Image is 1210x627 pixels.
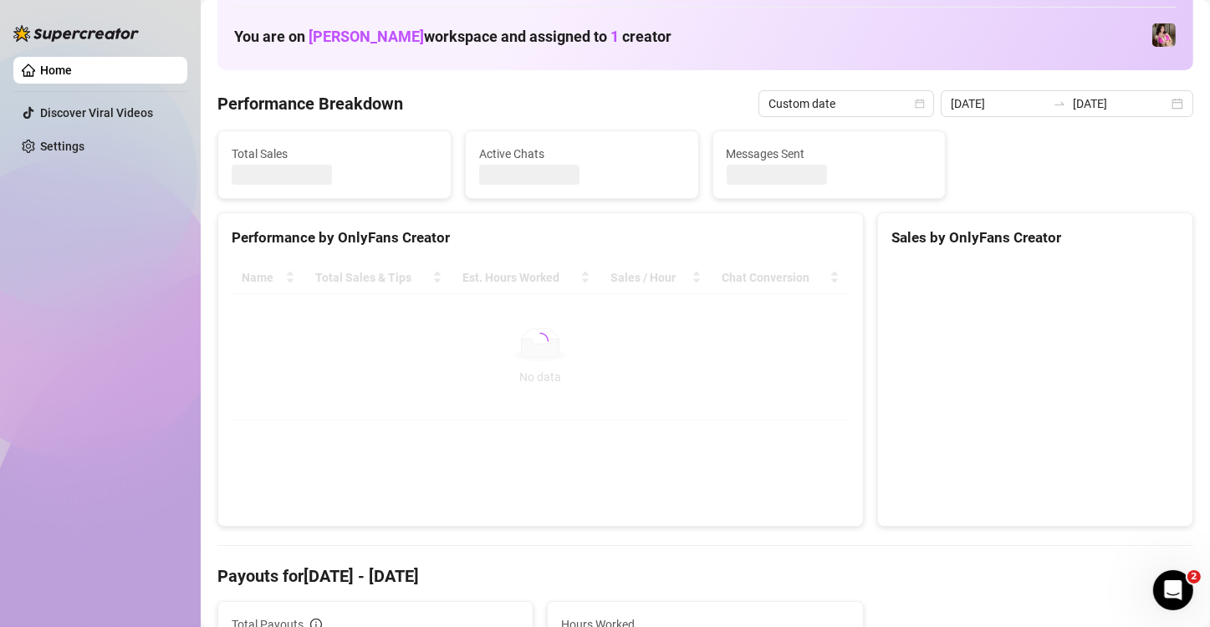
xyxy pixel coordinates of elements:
[217,564,1193,588] h4: Payouts for [DATE] - [DATE]
[1073,94,1168,113] input: End date
[232,227,850,249] div: Performance by OnlyFans Creator
[40,106,153,120] a: Discover Viral Videos
[1053,97,1066,110] span: to
[727,145,932,163] span: Messages Sent
[13,25,139,42] img: logo-BBDzfeDw.svg
[479,145,685,163] span: Active Chats
[232,145,437,163] span: Total Sales
[610,28,619,45] span: 1
[1187,570,1201,584] span: 2
[1053,97,1066,110] span: swap-right
[951,94,1046,113] input: Start date
[532,333,549,349] span: loading
[40,140,84,153] a: Settings
[1153,570,1193,610] iframe: Intercom live chat
[915,99,925,109] span: calendar
[217,92,403,115] h4: Performance Breakdown
[768,91,924,116] span: Custom date
[891,227,1179,249] div: Sales by OnlyFans Creator
[40,64,72,77] a: Home
[234,28,671,46] h1: You are on workspace and assigned to creator
[309,28,424,45] span: [PERSON_NAME]
[1152,23,1176,47] img: Nanner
